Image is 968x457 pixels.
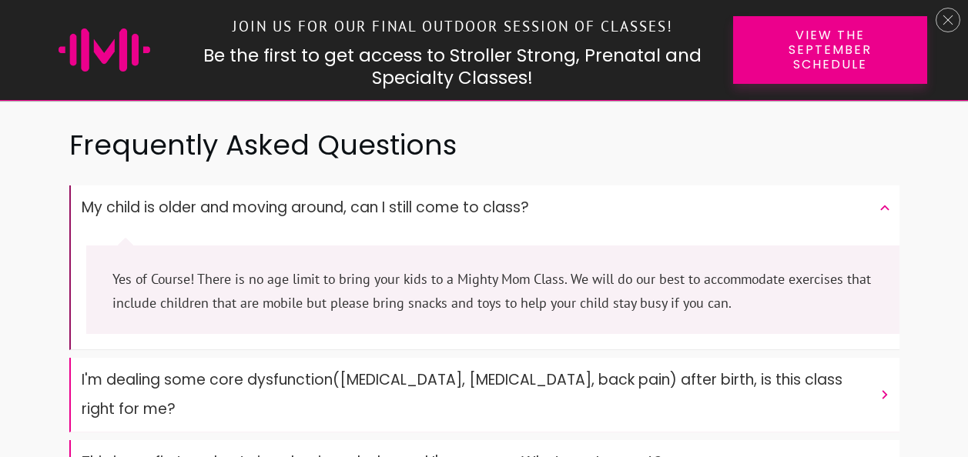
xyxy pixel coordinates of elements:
p: Join us for our final outdoor session of classes! [188,10,717,43]
font: I'm dealing some core dysfunction([MEDICAL_DATA], [MEDICAL_DATA], back pain) after birth, is this... [82,369,842,419]
span: View the September Schedule [760,28,900,72]
h2: Frequently Asked Questions [69,126,899,183]
font: My child is older and moving around, can I still come to class? [82,197,529,218]
h2: Be the first to get access to Stroller Strong, Prenatal and Specialty Classes! [187,45,718,91]
img: mighty-mom-ico [59,28,150,72]
a: View the September Schedule [733,16,927,84]
font: Yes of Course! There is no age limit to bring your kids to a Mighty Mom Class. We will do our bes... [112,270,871,312]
